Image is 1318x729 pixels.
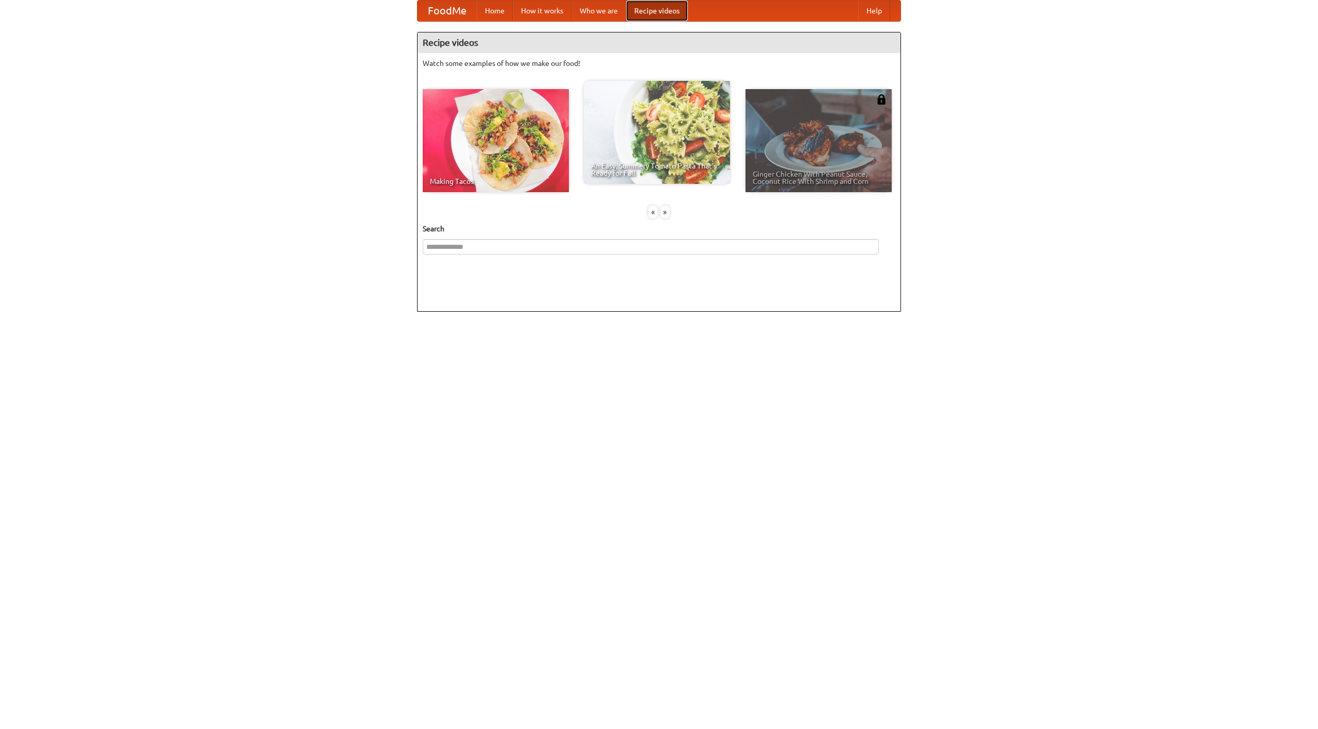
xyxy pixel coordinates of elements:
a: Who we are [571,1,626,21]
span: An Easy, Summery Tomato Pasta That's Ready for Fall [591,162,723,177]
a: Help [858,1,890,21]
img: 483408.png [876,94,887,105]
a: An Easy, Summery Tomato Pasta That's Ready for Fall [584,81,730,184]
h4: Recipe videos [418,32,900,53]
a: Making Tacos [423,89,569,192]
a: FoodMe [418,1,477,21]
span: Making Tacos [430,178,562,185]
p: Watch some examples of how we make our food! [423,58,895,69]
a: How it works [513,1,571,21]
div: « [648,206,657,218]
h5: Search [423,224,895,234]
div: » [661,206,670,218]
a: Recipe videos [626,1,688,21]
a: Home [477,1,513,21]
